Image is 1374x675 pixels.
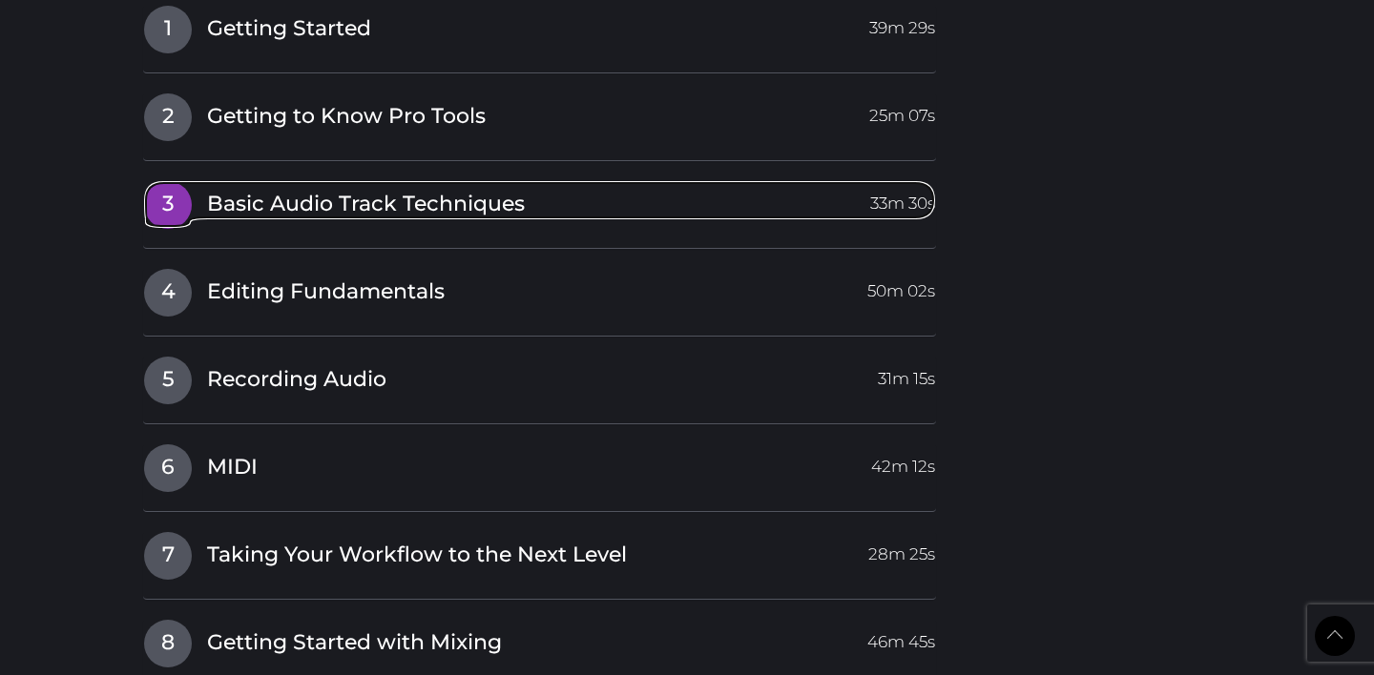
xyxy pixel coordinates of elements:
span: 28m 25s [868,532,935,566]
span: Basic Audio Track Techniques [207,190,525,219]
span: 1 [144,6,192,53]
span: Editing Fundamentals [207,277,445,307]
span: Taking Your Workflow to the Next Level [207,541,627,570]
a: 6MIDI42m 12s [143,443,936,483]
a: 2Getting to Know Pro Tools25m 07s [143,92,936,133]
a: 7Taking Your Workflow to the Next Level28m 25s [143,531,936,571]
span: 33m 30s [870,181,935,215]
span: 25m 07s [869,93,935,128]
span: 31m 15s [878,357,935,391]
span: 50m 02s [867,269,935,303]
span: Getting Started with Mixing [207,628,502,658]
a: 4Editing Fundamentals50m 02s [143,268,936,308]
span: Recording Audio [207,365,386,395]
span: 7 [144,532,192,580]
span: 42m 12s [871,444,935,479]
span: 8 [144,620,192,667]
a: 1Getting Started39m 29s [143,5,936,45]
a: 8Getting Started with Mixing46m 45s [143,619,936,659]
span: 6 [144,444,192,492]
a: 5Recording Audio31m 15s [143,356,936,396]
span: Getting Started [207,14,371,44]
span: 3 [144,181,192,229]
span: 4 [144,269,192,317]
span: 46m 45s [867,620,935,654]
span: MIDI [207,453,258,482]
span: 5 [144,357,192,404]
span: 39m 29s [869,6,935,40]
span: 2 [144,93,192,141]
a: 3Basic Audio Track Techniques33m 30s [143,180,936,220]
span: Getting to Know Pro Tools [207,102,486,132]
a: Back to Top [1315,616,1355,656]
